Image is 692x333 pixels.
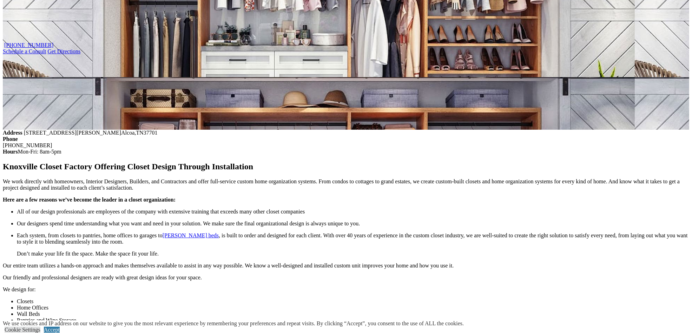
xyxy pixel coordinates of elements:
[3,197,176,203] strong: Here are a few reasons we’ve become the leader in a closet organization:
[4,42,53,48] a: [PHONE_NUMBER]
[136,130,143,136] span: TN
[3,162,689,171] h1: Knoxville Closet Factory Offering Closet Design Through Installation
[144,130,158,136] span: 37701
[17,311,689,317] li: Wall Beds
[121,130,134,136] span: Alcoa
[17,220,689,227] li: Our designers spend time understanding what you want and need in your solution. We make sure the ...
[17,251,675,257] p: Don’t make your life fit the space. Make the space fit your life.
[3,149,18,155] strong: Hours
[3,136,18,142] strong: Phone
[3,48,46,54] a: Schedule a Consult
[17,232,689,245] li: Each system, from closets to pantries, home offices to garages to , is built to order and designe...
[17,305,689,311] li: Home Offices
[3,149,689,155] div: Mon-Fri: 8am-5pm
[3,320,464,327] div: We use cookies and IP address on our website to give you the most relevant experience by remember...
[17,298,689,305] li: Closets
[44,327,60,333] a: Accept
[3,263,689,269] p: Our entire team utilizes a hands-on approach and makes themselves available to assist in any way ...
[48,48,81,54] a: Click Get Directions to get location on google map
[3,130,22,136] strong: Address
[3,178,689,191] p: We work directly with homeowners, Interior Designers, Builders, and Contractors and offer full-se...
[3,130,689,136] div: ,
[24,130,121,136] span: [STREET_ADDRESS][PERSON_NAME]
[163,232,219,238] a: [PERSON_NAME] beds
[3,142,689,149] div: [PHONE_NUMBER]
[3,274,689,281] p: Our friendly and professional designers are ready with great design ideas for your space.
[17,317,689,324] li: Pantries and Wine Storage
[17,209,689,215] li: All of our design professionals are employees of the company with extensive training that exceeds...
[5,327,40,333] a: Cookie Settings
[3,286,689,293] p: We design for:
